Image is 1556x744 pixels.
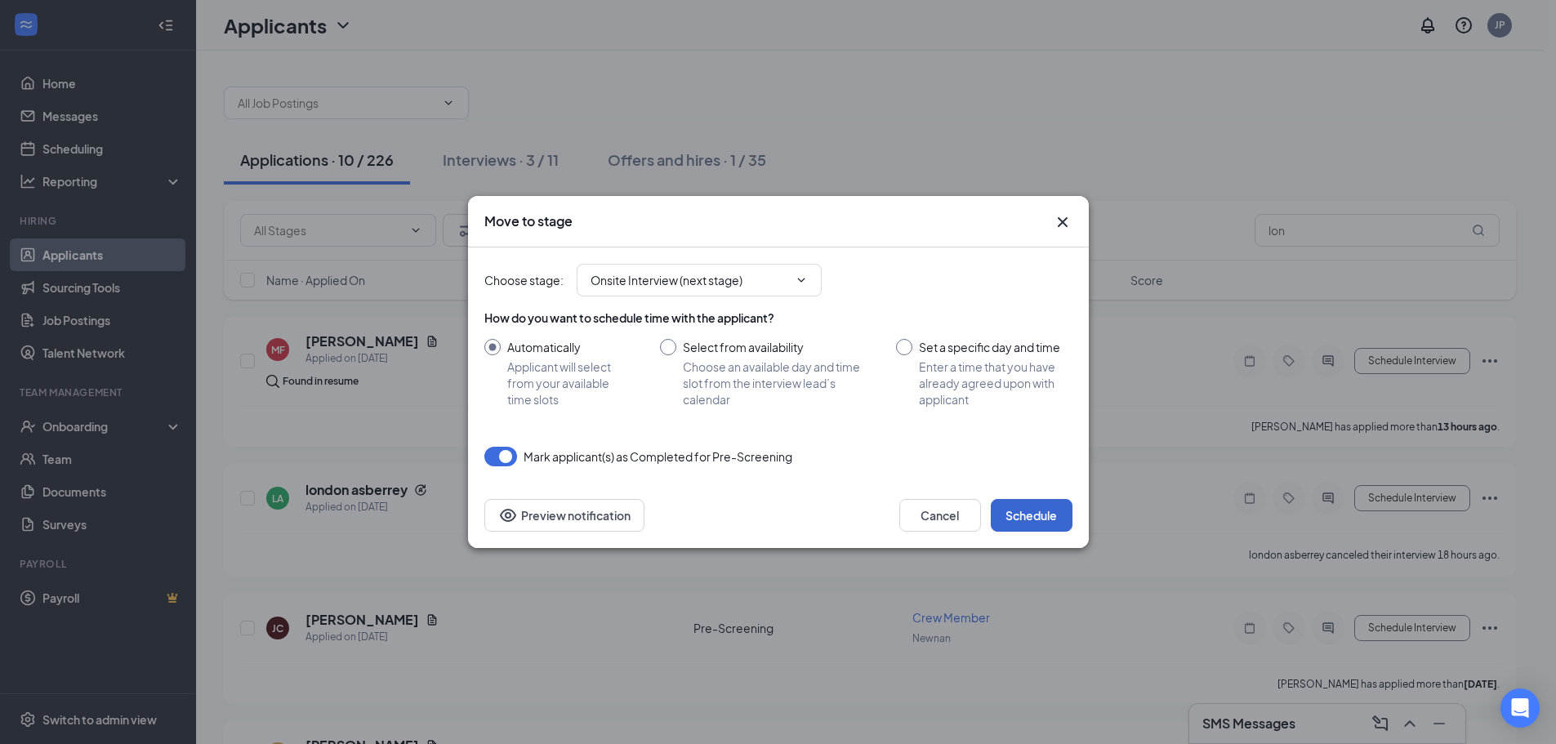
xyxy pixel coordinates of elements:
[484,499,644,532] button: Preview notificationEye
[524,447,792,466] span: Mark applicant(s) as Completed for Pre-Screening
[991,499,1072,532] button: Schedule
[1500,688,1540,728] div: Open Intercom Messenger
[795,274,808,287] svg: ChevronDown
[1053,212,1072,232] button: Close
[484,212,573,230] h3: Move to stage
[1053,212,1072,232] svg: Cross
[484,310,1072,326] div: How do you want to schedule time with the applicant?
[498,506,518,525] svg: Eye
[484,271,564,289] span: Choose stage :
[899,499,981,532] button: Cancel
